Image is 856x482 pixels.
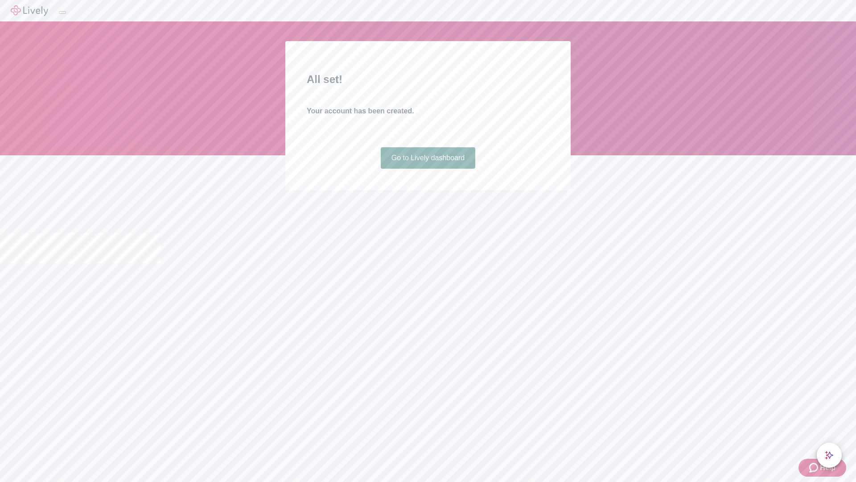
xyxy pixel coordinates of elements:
[820,462,835,473] span: Help
[11,5,48,16] img: Lively
[825,451,834,460] svg: Lively AI Assistant
[809,462,820,473] svg: Zendesk support icon
[307,71,549,87] h2: All set!
[381,147,476,169] a: Go to Lively dashboard
[307,106,549,116] h4: Your account has been created.
[817,443,842,468] button: chat
[59,11,66,14] button: Log out
[798,459,846,477] button: Zendesk support iconHelp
